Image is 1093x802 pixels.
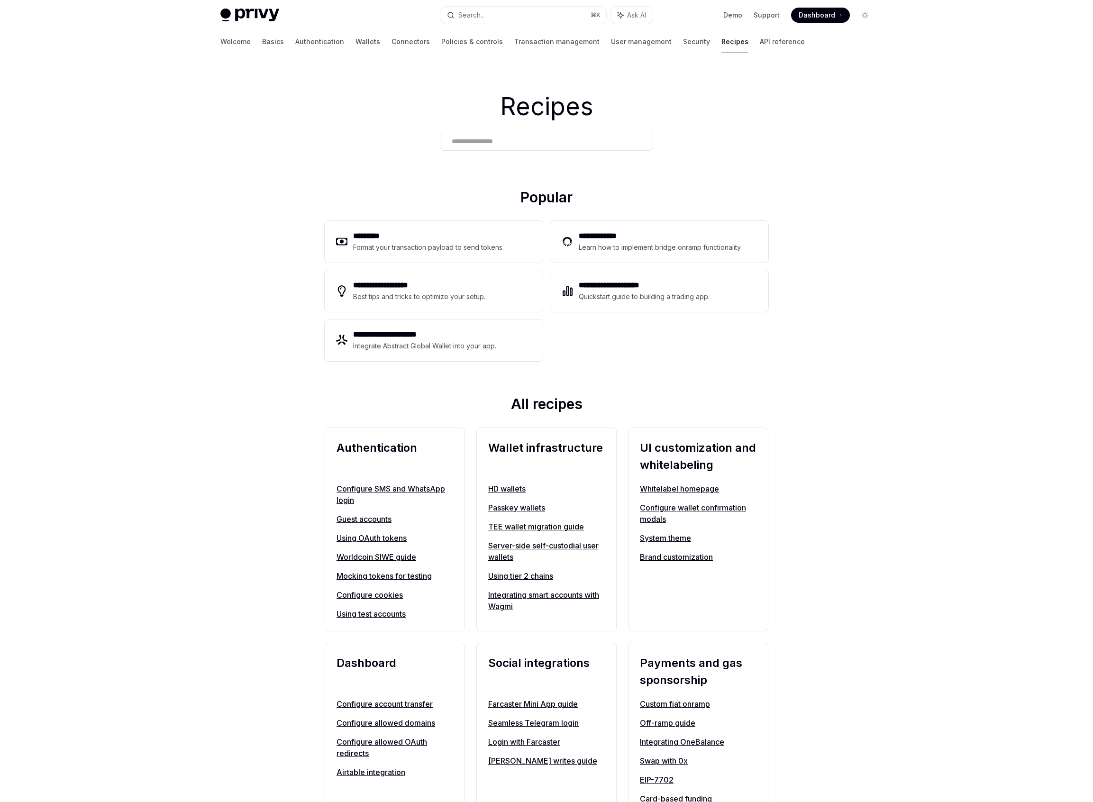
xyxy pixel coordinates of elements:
[488,755,605,766] a: [PERSON_NAME] writes guide
[640,717,756,729] a: Off-ramp guide
[640,774,756,785] a: EIP-7702
[295,30,344,53] a: Authentication
[337,589,453,601] a: Configure cookies
[441,30,503,53] a: Policies & controls
[591,11,601,19] span: ⌘ K
[488,483,605,494] a: HD wallets
[440,7,606,24] button: Search...⌘K
[392,30,430,53] a: Connectors
[337,551,453,563] a: Worldcoin SIWE guide
[325,221,543,263] a: **** ****Format your transaction payload to send tokens.
[579,291,710,302] div: Quickstart guide to building a trading app.
[458,9,485,21] div: Search...
[337,766,453,778] a: Airtable integration
[640,532,756,544] a: System theme
[488,502,605,513] a: Passkey wallets
[857,8,873,23] button: Toggle dark mode
[721,30,748,53] a: Recipes
[627,10,646,20] span: Ask AI
[488,698,605,710] a: Farcaster Mini App guide
[550,221,768,263] a: **** **** ***Learn how to implement bridge onramp functionality.
[488,736,605,747] a: Login with Farcaster
[262,30,284,53] a: Basics
[640,655,756,689] h2: Payments and gas sponsorship
[488,717,605,729] a: Seamless Telegram login
[353,291,485,302] div: Best tips and tricks to optimize your setup.
[640,736,756,747] a: Integrating OneBalance
[337,513,453,525] a: Guest accounts
[488,570,605,582] a: Using tier 2 chains
[337,717,453,729] a: Configure allowed domains
[337,570,453,582] a: Mocking tokens for testing
[611,7,653,24] button: Ask AI
[488,589,605,612] a: Integrating smart accounts with Wagmi
[488,521,605,532] a: TEE wallet migration guide
[337,439,453,474] h2: Authentication
[337,698,453,710] a: Configure account transfer
[325,395,768,416] h2: All recipes
[488,655,605,689] h2: Social integrations
[325,189,768,210] h2: Popular
[353,340,496,352] div: Integrate Abstract Global Wallet into your app.
[640,698,756,710] a: Custom fiat onramp
[791,8,850,23] a: Dashboard
[799,10,835,20] span: Dashboard
[353,242,504,253] div: Format your transaction payload to send tokens.
[220,30,251,53] a: Welcome
[337,736,453,759] a: Configure allowed OAuth redirects
[640,755,756,766] a: Swap with 0x
[337,483,453,506] a: Configure SMS and WhatsApp login
[337,532,453,544] a: Using OAuth tokens
[683,30,710,53] a: Security
[488,439,605,474] h2: Wallet infrastructure
[488,540,605,563] a: Server-side self-custodial user wallets
[337,655,453,689] h2: Dashboard
[579,242,742,253] div: Learn how to implement bridge onramp functionality.
[220,9,279,22] img: light logo
[611,30,672,53] a: User management
[640,551,756,563] a: Brand customization
[337,608,453,620] a: Using test accounts
[640,439,756,474] h2: UI customization and whitelabeling
[723,10,742,20] a: Demo
[760,30,805,53] a: API reference
[640,502,756,525] a: Configure wallet confirmation modals
[514,30,600,53] a: Transaction management
[355,30,380,53] a: Wallets
[640,483,756,494] a: Whitelabel homepage
[754,10,780,20] a: Support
